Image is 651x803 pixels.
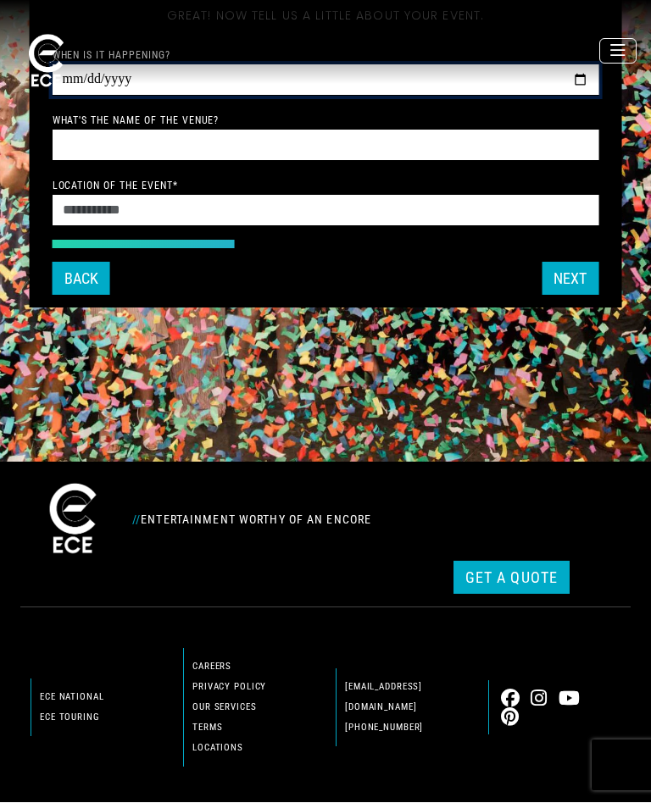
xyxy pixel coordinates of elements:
[31,479,115,562] img: ece_new_logo_whitev2-1.png
[53,180,178,192] label: Location of the event
[345,723,423,734] a: [PHONE_NUMBER]
[542,263,598,296] button: Next
[345,682,422,713] a: [EMAIL_ADDRESS][DOMAIN_NAME]
[132,513,141,527] span: //
[122,507,427,534] div: Entertainment Worthy of an Encore
[40,712,100,723] a: ECE Touring
[40,692,104,703] a: ECE national
[53,115,220,127] label: What's the name of the venue?
[14,31,78,93] img: ece_new_logo_whitev2-1.png
[192,702,257,713] a: Our Services
[192,723,222,734] a: Terms
[192,743,243,754] a: Locations
[599,39,637,64] button: Toggle navigation
[192,662,231,673] a: Careers
[192,682,266,693] a: Privacy Policy
[53,263,110,296] button: Back
[453,562,570,595] a: Get a Quote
